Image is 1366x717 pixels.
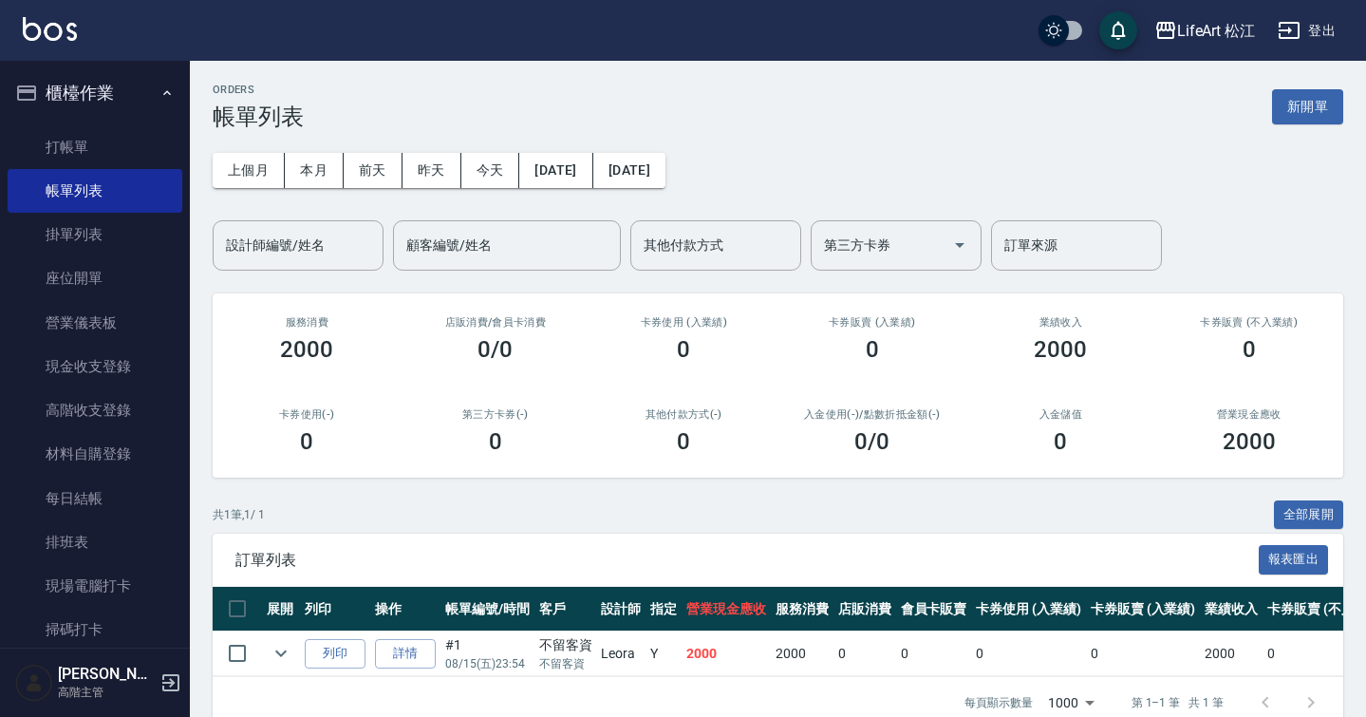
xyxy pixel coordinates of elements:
td: 2000 [771,632,833,676]
button: [DATE] [593,153,665,188]
h2: 第三方卡券(-) [424,408,568,421]
button: 櫃檯作業 [8,68,182,118]
th: 操作 [370,587,440,632]
span: 訂單列表 [235,551,1259,570]
a: 打帳單 [8,125,182,169]
h2: 卡券販賣 (入業績) [801,316,945,329]
button: 昨天 [402,153,461,188]
td: 2000 [682,632,771,676]
a: 座位開單 [8,256,182,300]
a: 詳情 [375,639,436,669]
h3: 0/0 [477,336,513,363]
button: save [1099,11,1137,49]
a: 掛單列表 [8,213,182,256]
p: 每頁顯示數量 [964,694,1033,711]
button: 本月 [285,153,344,188]
h2: 營業現金應收 [1178,408,1321,421]
a: 每日結帳 [8,477,182,520]
h2: 卡券販賣 (不入業績) [1178,316,1321,329]
img: Logo [23,17,77,41]
p: 共 1 筆, 1 / 1 [213,506,265,523]
td: 2000 [1200,632,1263,676]
img: Person [15,664,53,702]
button: 登出 [1270,13,1343,48]
a: 掃碼打卡 [8,608,182,651]
th: 客戶 [534,587,597,632]
h3: 0 [489,428,502,455]
p: 08/15 (五) 23:54 [445,655,530,672]
button: 今天 [461,153,520,188]
th: 帳單編號/時間 [440,587,534,632]
td: 0 [896,632,972,676]
h2: 店販消費 /會員卡消費 [424,316,568,329]
th: 卡券使用 (入業績) [971,587,1086,632]
p: 第 1–1 筆 共 1 筆 [1132,694,1224,711]
button: 上個月 [213,153,285,188]
h5: [PERSON_NAME] [58,665,155,684]
td: #1 [440,632,534,676]
a: 高階收支登錄 [8,388,182,432]
h2: 業績收入 [989,316,1132,329]
th: 店販消費 [833,587,896,632]
th: 會員卡販賣 [896,587,972,632]
th: 業績收入 [1200,587,1263,632]
h2: 卡券使用 (入業績) [612,316,756,329]
th: 列印 [300,587,370,632]
button: [DATE] [519,153,592,188]
button: expand row [267,639,295,668]
h3: 0 [1243,336,1256,363]
a: 材料自購登錄 [8,432,182,476]
h3: 帳單列表 [213,104,304,130]
th: 展開 [262,587,300,632]
a: 營業儀表板 [8,301,182,345]
button: 新開單 [1272,89,1343,124]
p: 不留客資 [539,655,592,672]
a: 排班表 [8,520,182,564]
h2: 卡券使用(-) [235,408,379,421]
h2: 入金儲值 [989,408,1132,421]
th: 設計師 [596,587,646,632]
th: 指定 [646,587,682,632]
a: 報表匯出 [1259,550,1329,568]
button: Open [945,230,975,260]
h3: 0 [677,428,690,455]
td: 0 [971,632,1086,676]
a: 現場電腦打卡 [8,564,182,608]
a: 現金收支登錄 [8,345,182,388]
h3: 0 [677,336,690,363]
h2: 其他付款方式(-) [612,408,756,421]
h3: 0 /0 [854,428,889,455]
div: 不留客資 [539,635,592,655]
h3: 0 [866,336,879,363]
h3: 2000 [280,336,333,363]
a: 帳單列表 [8,169,182,213]
h2: 入金使用(-) /點數折抵金額(-) [801,408,945,421]
button: 報表匯出 [1259,545,1329,575]
td: 0 [1086,632,1201,676]
a: 新開單 [1272,97,1343,115]
th: 服務消費 [771,587,833,632]
th: 卡券販賣 (入業績) [1086,587,1201,632]
button: 全部展開 [1274,500,1344,530]
h2: ORDERS [213,84,304,96]
td: 0 [833,632,896,676]
p: 高階主管 [58,684,155,701]
button: 列印 [305,639,365,669]
div: LifeArt 松江 [1177,19,1256,43]
h3: 服務消費 [235,316,379,329]
h3: 2000 [1034,336,1087,363]
h3: 0 [300,428,313,455]
button: 前天 [344,153,402,188]
td: Y [646,632,682,676]
button: LifeArt 松江 [1147,11,1263,50]
th: 營業現金應收 [682,587,771,632]
h3: 2000 [1223,428,1276,455]
td: Leora [596,632,646,676]
h3: 0 [1054,428,1067,455]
